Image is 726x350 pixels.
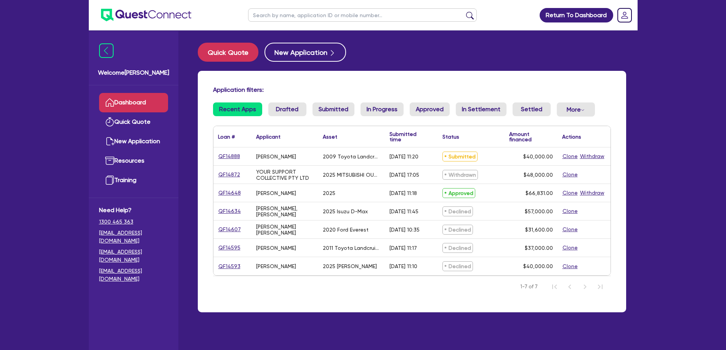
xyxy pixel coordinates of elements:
[562,262,578,271] button: Clone
[105,117,114,126] img: quick-quote
[456,102,506,116] a: In Settlement
[442,206,473,216] span: Declined
[323,208,368,214] div: 2025 Isuzu D-Max
[268,102,306,116] a: Drafted
[99,112,168,132] a: Quick Quote
[524,172,553,178] span: $48,000.00
[525,208,553,214] span: $57,000.00
[98,68,169,77] span: Welcome [PERSON_NAME]
[105,137,114,146] img: new-application
[218,243,241,252] a: QF14595
[389,227,420,233] div: [DATE] 10:35
[525,245,553,251] span: $37,000.00
[218,262,241,271] a: QF14593
[562,225,578,234] button: Clone
[615,5,635,25] a: Dropdown toggle
[562,189,578,197] button: Clone
[520,283,538,291] span: 1-7 of 7
[256,224,314,236] div: [PERSON_NAME] [PERSON_NAME]
[99,267,168,283] a: [EMAIL_ADDRESS][DOMAIN_NAME]
[256,263,296,269] div: [PERSON_NAME]
[101,9,191,21] img: quest-connect-logo-blue
[557,102,595,117] button: Dropdown toggle
[562,152,578,161] button: Clone
[99,93,168,112] a: Dashboard
[361,102,404,116] a: In Progress
[213,86,611,93] h4: Application filters:
[99,229,168,245] a: [EMAIL_ADDRESS][DOMAIN_NAME]
[313,102,354,116] a: Submitted
[562,279,577,294] button: Previous Page
[442,170,478,180] span: Withdrawn
[218,134,235,139] div: Loan #
[264,43,346,62] button: New Application
[323,134,337,139] div: Asset
[323,153,380,160] div: 2009 Toyota Landcruiser GXL
[562,207,578,216] button: Clone
[562,243,578,252] button: Clone
[547,279,562,294] button: First Page
[323,190,335,196] div: 2025
[580,152,605,161] button: Withdraw
[513,102,551,116] a: Settled
[198,43,264,62] a: Quick Quote
[99,206,168,215] span: Need Help?
[256,153,296,160] div: [PERSON_NAME]
[218,152,240,161] a: QF14888
[389,208,418,214] div: [DATE] 11:45
[389,172,419,178] div: [DATE] 17:05
[442,243,473,253] span: Declined
[256,134,280,139] div: Applicant
[389,263,417,269] div: [DATE] 11:10
[99,43,114,58] img: icon-menu-close
[389,131,426,142] div: Submitted time
[389,245,417,251] div: [DATE] 11:17
[442,225,473,235] span: Declined
[523,263,553,269] span: $40,000.00
[256,245,296,251] div: [PERSON_NAME]
[256,190,296,196] div: [PERSON_NAME]
[442,134,459,139] div: Status
[577,279,593,294] button: Next Page
[442,152,478,161] span: Submitted
[323,263,377,269] div: 2025 [PERSON_NAME]
[99,248,168,264] a: [EMAIL_ADDRESS][DOMAIN_NAME]
[198,43,258,62] button: Quick Quote
[218,207,241,216] a: QF14634
[218,189,241,197] a: QF14648
[562,170,578,179] button: Clone
[562,134,581,139] div: Actions
[580,189,605,197] button: Withdraw
[99,151,168,171] a: Resources
[526,190,553,196] span: $66,831.00
[218,170,240,179] a: QF14872
[323,245,380,251] div: 2011 Toyota Landcruiser
[248,8,477,22] input: Search by name, application ID or mobile number...
[442,188,475,198] span: Approved
[256,169,314,181] div: YOUR SUPPORT COLLECTIVE PTY LTD
[218,225,241,234] a: QF14607
[389,190,417,196] div: [DATE] 11:18
[525,227,553,233] span: $31,600.00
[323,227,369,233] div: 2020 Ford Everest
[389,153,418,160] div: [DATE] 11:20
[105,156,114,165] img: resources
[213,102,262,116] a: Recent Apps
[442,261,473,271] span: Declined
[323,172,380,178] div: 2025 MITSUBISHI OUTLANDER
[105,176,114,185] img: training
[99,171,168,190] a: Training
[410,102,450,116] a: Approved
[256,205,314,217] div: [PERSON_NAME], [PERSON_NAME]
[99,132,168,151] a: New Application
[523,153,553,160] span: $40,000.00
[593,279,608,294] button: Last Page
[99,219,133,225] tcxspan: Call 1300 465 363 via 3CX
[540,8,613,22] a: Return To Dashboard
[509,131,553,142] div: Amount financed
